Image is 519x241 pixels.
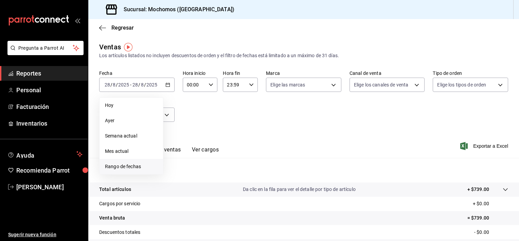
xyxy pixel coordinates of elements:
p: = $739.00 [467,214,508,222]
label: Fecha [99,71,175,76]
span: Inventarios [16,119,83,128]
span: Elige las marcas [270,81,305,88]
span: Sugerir nueva función [8,231,83,238]
p: Venta bruta [99,214,125,222]
button: Regresar [99,25,134,31]
button: Exportar a Excel [462,142,508,150]
span: Reportes [16,69,83,78]
span: Ayer [105,117,158,124]
label: Hora inicio [183,71,218,76]
span: / [110,82,112,87]
button: Ver cargos [192,146,219,158]
p: Descuentos totales [99,229,140,236]
label: Tipo de orden [433,71,508,76]
button: Pregunta a Parrot AI [7,41,84,55]
p: Resumen [99,166,508,174]
span: / [116,82,118,87]
a: Pregunta a Parrot AI [5,49,84,57]
input: -- [112,82,116,87]
span: Facturación [16,102,83,111]
span: Pregunta a Parrot AI [18,45,73,52]
h3: Sucursal: Mochomos ([GEOGRAPHIC_DATA]) [118,5,234,14]
input: -- [141,82,144,87]
label: Hora fin [223,71,258,76]
span: Elige los canales de venta [354,81,408,88]
span: [PERSON_NAME] [16,182,83,192]
span: Rango de fechas [105,163,158,170]
p: Cargos por servicio [99,200,141,207]
label: Marca [266,71,341,76]
input: ---- [146,82,158,87]
span: Elige los tipos de orden [437,81,486,88]
span: - [130,82,131,87]
span: Regresar [111,25,134,31]
input: -- [132,82,138,87]
button: open_drawer_menu [75,18,80,23]
span: Recomienda Parrot [16,166,83,175]
span: Hoy [105,102,158,109]
span: Mes actual [105,148,158,155]
label: Canal de venta [350,71,425,76]
p: Da clic en la fila para ver el detalle por tipo de artículo [243,186,356,193]
p: - $0.00 [474,229,508,236]
span: Ayuda [16,150,74,158]
div: Los artículos listados no incluyen descuentos de orden y el filtro de fechas está limitado a un m... [99,52,508,59]
span: Personal [16,85,83,95]
p: Total artículos [99,186,131,193]
img: Tooltip marker [124,43,132,51]
span: Semana actual [105,132,158,140]
button: Ver ventas [154,146,181,158]
span: / [144,82,146,87]
div: Ventas [99,42,121,52]
span: / [138,82,140,87]
div: navigation tabs [110,146,219,158]
p: + $739.00 [467,186,489,193]
input: ---- [118,82,129,87]
input: -- [104,82,110,87]
p: + $0.00 [473,200,508,207]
